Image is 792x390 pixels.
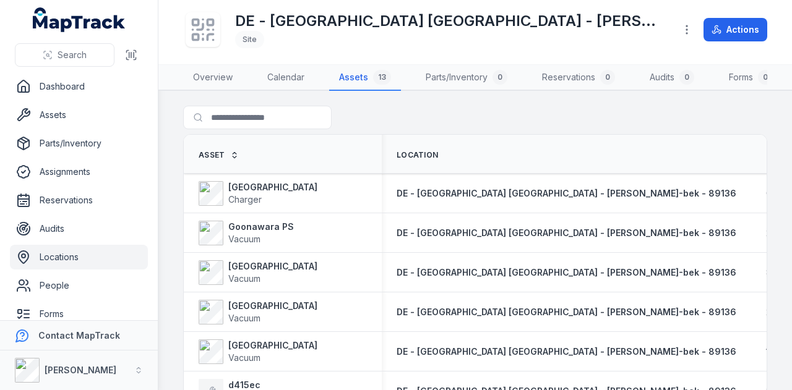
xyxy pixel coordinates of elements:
a: Audits0 [640,65,704,91]
span: DE - [GEOGRAPHIC_DATA] [GEOGRAPHIC_DATA] - [PERSON_NAME]-bek - 89136 [397,267,736,278]
button: Search [15,43,114,67]
a: Overview [183,65,243,91]
a: Asset [199,150,239,160]
a: Forms [10,302,148,326]
a: People [10,273,148,298]
a: DE - [GEOGRAPHIC_DATA] [GEOGRAPHIC_DATA] - [PERSON_NAME]-bek - 89136 [397,306,736,318]
span: DE - [GEOGRAPHIC_DATA] [GEOGRAPHIC_DATA] - [PERSON_NAME]-bek - 89136 [397,346,736,357]
span: DE - [GEOGRAPHIC_DATA] [GEOGRAPHIC_DATA] - [PERSON_NAME]-bek - 89136 [397,307,736,317]
a: Locations [10,245,148,269]
span: Vacuum [228,313,260,323]
a: Forms0 [719,65,783,91]
a: Assignments [10,159,148,184]
span: Charger [228,194,262,205]
span: DE - [GEOGRAPHIC_DATA] [GEOGRAPHIC_DATA] - [PERSON_NAME]-bek - 89136 [397,188,736,198]
a: Parts/Inventory [10,131,148,156]
h1: DE - [GEOGRAPHIC_DATA] [GEOGRAPHIC_DATA] - [PERSON_NAME]-bek - 89136 [235,11,665,31]
span: Vacuum [228,273,260,284]
a: Assets13 [329,65,401,91]
a: DE - [GEOGRAPHIC_DATA] [GEOGRAPHIC_DATA] - [PERSON_NAME]-bek - 89136 [397,227,736,239]
a: Audits [10,216,148,241]
div: 0 [493,70,507,85]
span: DE - [GEOGRAPHIC_DATA] [GEOGRAPHIC_DATA] - [PERSON_NAME]-bek - 89136 [397,227,736,238]
a: MapTrack [33,7,126,32]
a: Parts/Inventory0 [416,65,517,91]
strong: [GEOGRAPHIC_DATA] [228,339,317,352]
a: [GEOGRAPHIC_DATA]Vacuum [199,339,317,364]
button: Actions [704,18,767,41]
div: Site [235,31,264,48]
strong: [GEOGRAPHIC_DATA] [228,260,317,273]
a: Reservations0 [532,65,625,91]
span: Vacuum [228,352,260,363]
span: Search [58,49,87,61]
span: Location [397,150,438,160]
a: DE - [GEOGRAPHIC_DATA] [GEOGRAPHIC_DATA] - [PERSON_NAME]-bek - 89136 [397,345,736,358]
a: Assets [10,103,148,127]
strong: [GEOGRAPHIC_DATA] [228,181,317,193]
span: Vacuum [228,234,260,244]
div: 13 [373,70,391,85]
a: [GEOGRAPHIC_DATA]Charger [199,181,317,206]
div: 0 [600,70,615,85]
a: Reservations [10,188,148,213]
span: Asset [199,150,225,160]
a: Dashboard [10,74,148,99]
strong: Contact MapTrack [38,330,120,341]
a: Goonawara PSVacuum [199,221,294,245]
a: DE - [GEOGRAPHIC_DATA] [GEOGRAPHIC_DATA] - [PERSON_NAME]-bek - 89136 [397,187,736,200]
div: 0 [679,70,694,85]
strong: [GEOGRAPHIC_DATA] [228,300,317,312]
div: 0 [758,70,773,85]
strong: [PERSON_NAME] [45,365,116,375]
a: [GEOGRAPHIC_DATA]Vacuum [199,260,317,285]
a: DE - [GEOGRAPHIC_DATA] [GEOGRAPHIC_DATA] - [PERSON_NAME]-bek - 89136 [397,266,736,279]
a: Calendar [257,65,314,91]
strong: Goonawara PS [228,221,294,233]
a: [GEOGRAPHIC_DATA]Vacuum [199,300,317,324]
